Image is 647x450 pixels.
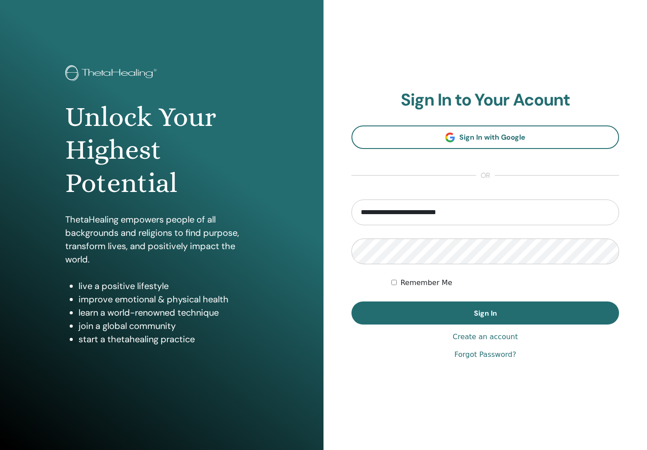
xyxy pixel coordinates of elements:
[65,101,259,200] h1: Unlock Your Highest Potential
[459,133,525,142] span: Sign In with Google
[79,333,259,346] li: start a thetahealing practice
[351,301,619,325] button: Sign In
[476,170,495,181] span: or
[400,278,452,288] label: Remember Me
[454,349,516,360] a: Forgot Password?
[79,293,259,306] li: improve emotional & physical health
[79,319,259,333] li: join a global community
[391,278,619,288] div: Keep me authenticated indefinitely or until I manually logout
[351,90,619,110] h2: Sign In to Your Acount
[79,279,259,293] li: live a positive lifestyle
[79,306,259,319] li: learn a world-renowned technique
[453,332,518,342] a: Create an account
[65,213,259,266] p: ThetaHealing empowers people of all backgrounds and religions to find purpose, transform lives, a...
[351,125,619,149] a: Sign In with Google
[474,309,497,318] span: Sign In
